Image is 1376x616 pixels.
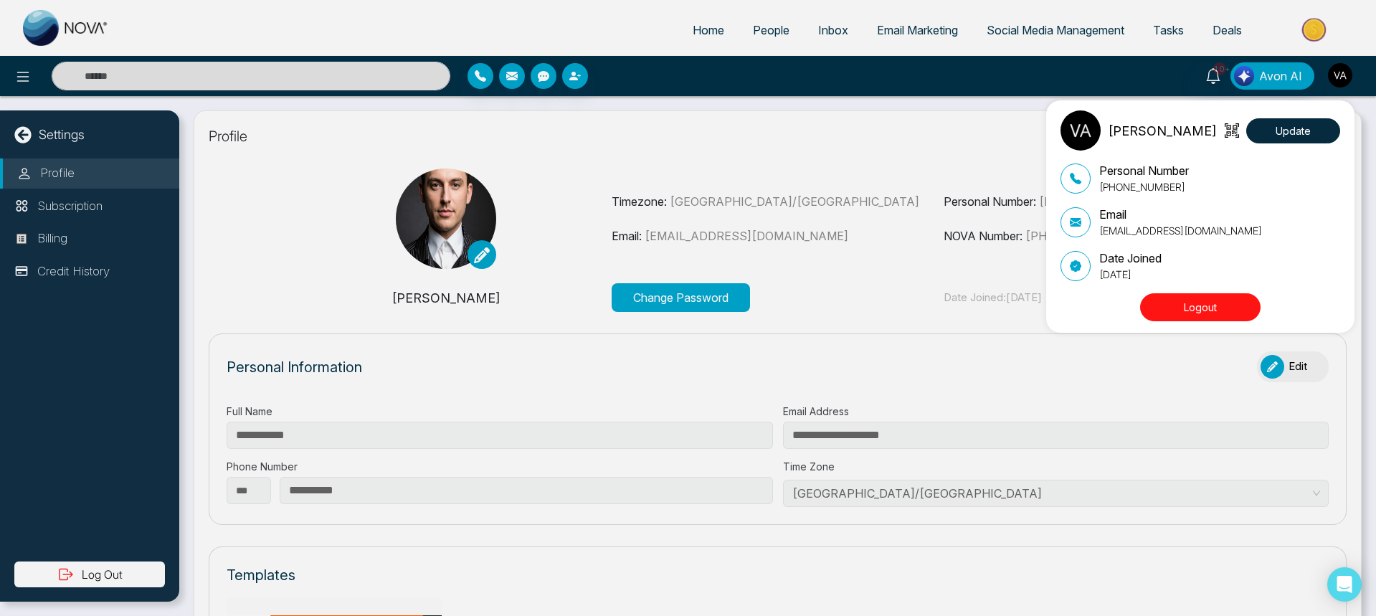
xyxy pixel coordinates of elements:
p: Personal Number [1099,162,1189,179]
p: [DATE] [1099,267,1162,282]
p: [PERSON_NAME] [1108,121,1217,141]
p: [EMAIL_ADDRESS][DOMAIN_NAME] [1099,223,1262,238]
p: Email [1099,206,1262,223]
div: Open Intercom Messenger [1327,567,1362,602]
button: Logout [1140,293,1261,321]
p: [PHONE_NUMBER] [1099,179,1189,194]
p: Date Joined [1099,250,1162,267]
button: Update [1246,118,1340,143]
